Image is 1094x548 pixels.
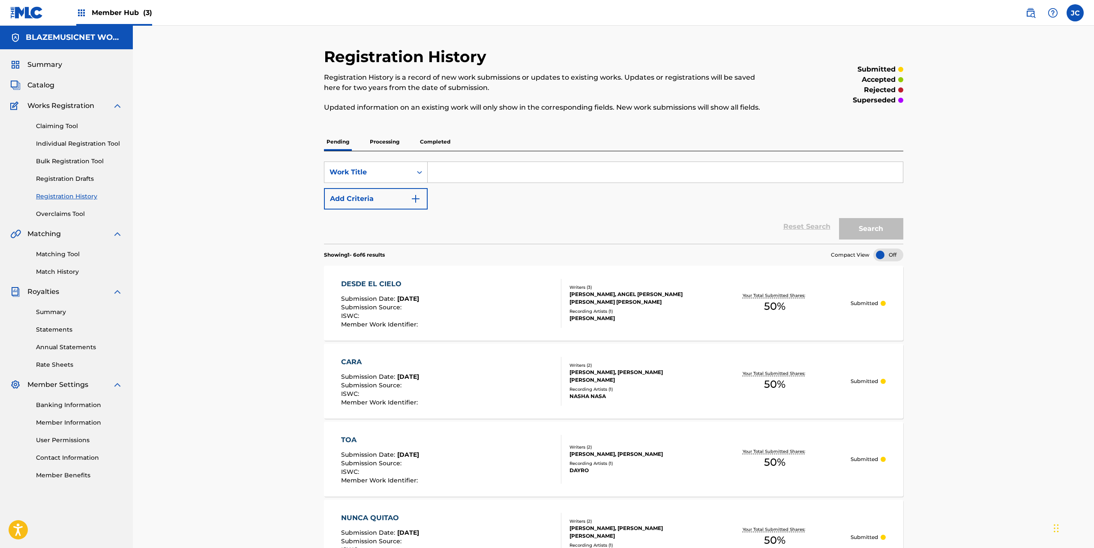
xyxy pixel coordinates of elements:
a: SummarySummary [10,60,62,70]
p: rejected [864,85,896,95]
span: Submission Source : [341,459,404,467]
a: Statements [36,325,123,334]
div: Help [1044,4,1061,21]
img: Catalog [10,80,21,90]
p: submitted [857,64,896,75]
p: superseded [853,95,896,105]
a: Individual Registration Tool [36,139,123,148]
div: [PERSON_NAME], [PERSON_NAME] [PERSON_NAME] [569,524,699,540]
p: Completed [417,133,453,151]
div: [PERSON_NAME], [PERSON_NAME] [PERSON_NAME] [569,368,699,384]
span: [DATE] [397,529,419,536]
a: Bulk Registration Tool [36,157,123,166]
span: Compact View [831,251,869,259]
p: accepted [862,75,896,85]
div: Recording Artists ( 1 ) [569,460,699,467]
img: 9d2ae6d4665cec9f34b9.svg [411,194,421,204]
a: Annual Statements [36,343,123,352]
a: Registration Drafts [36,174,123,183]
span: ISWC : [341,390,361,398]
div: Writers ( 3 ) [569,284,699,290]
p: Your Total Submitted Shares: [743,370,807,377]
div: [PERSON_NAME], [PERSON_NAME] [569,450,699,458]
iframe: Chat Widget [1051,507,1094,548]
span: Member Work Identifier : [341,320,420,328]
p: Processing [367,133,402,151]
img: Member Settings [10,380,21,390]
span: Works Registration [27,101,94,111]
img: Summary [10,60,21,70]
p: Your Total Submitted Shares: [743,448,807,455]
a: DESDE EL CIELOSubmission Date:[DATE]Submission Source:ISWC:Member Work Identifier:Writers (3)[PER... [324,266,903,341]
span: Member Hub [92,8,152,18]
div: Recording Artists ( 1 ) [569,308,699,314]
span: [DATE] [397,295,419,302]
p: Your Total Submitted Shares: [743,526,807,533]
a: Overclaims Tool [36,210,123,219]
div: Recording Artists ( 1 ) [569,386,699,392]
span: Submission Source : [341,381,404,389]
iframe: Resource Center [1070,383,1094,452]
span: (3) [143,9,152,17]
span: 50 % [764,455,785,470]
span: Matching [27,229,61,239]
a: TOASubmission Date:[DATE]Submission Source:ISWC:Member Work Identifier:Writers (2)[PERSON_NAME], ... [324,422,903,497]
a: Member Benefits [36,471,123,480]
img: Accounts [10,33,21,43]
img: expand [112,229,123,239]
h5: BLAZEMUSICNET WORLDWIDE [26,33,123,42]
a: Claiming Tool [36,122,123,131]
div: TOA [341,435,420,445]
span: Royalties [27,287,59,297]
p: Pending [324,133,352,151]
div: CARA [341,357,420,367]
a: Banking Information [36,401,123,410]
div: Writers ( 2 ) [569,444,699,450]
span: 50 % [764,299,785,314]
span: Submission Date : [341,529,397,536]
div: User Menu [1067,4,1084,21]
div: [PERSON_NAME], ANGEL [PERSON_NAME] [PERSON_NAME] [PERSON_NAME] [569,290,699,306]
span: [DATE] [397,373,419,380]
a: Member Information [36,418,123,427]
p: Submitted [851,377,878,385]
img: expand [112,287,123,297]
p: Your Total Submitted Shares: [743,292,807,299]
div: Drag [1054,515,1059,541]
a: Public Search [1022,4,1039,21]
img: expand [112,101,123,111]
p: Submitted [851,455,878,463]
span: 50 % [764,377,785,392]
span: Summary [27,60,62,70]
span: Member Settings [27,380,88,390]
a: Contact Information [36,453,123,462]
div: NUNCA QUITAO [341,513,420,523]
img: Works Registration [10,101,21,111]
span: Catalog [27,80,54,90]
p: Updated information on an existing work will only show in the corresponding fields. New work subm... [324,102,770,113]
img: Top Rightsholders [76,8,87,18]
span: Submission Date : [341,373,397,380]
span: ISWC : [341,312,361,320]
a: CatalogCatalog [10,80,54,90]
span: Member Work Identifier : [341,476,420,484]
a: Registration History [36,192,123,201]
p: Registration History is a record of new work submissions or updates to existing works. Updates or... [324,72,770,93]
a: Match History [36,267,123,276]
span: ISWC : [341,468,361,476]
a: Matching Tool [36,250,123,259]
a: Rate Sheets [36,360,123,369]
img: search [1025,8,1036,18]
span: Submission Date : [341,295,397,302]
div: Writers ( 2 ) [569,362,699,368]
div: Writers ( 2 ) [569,518,699,524]
div: NASHA NASA [569,392,699,400]
p: Submitted [851,299,878,307]
form: Search Form [324,162,903,244]
p: Showing 1 - 6 of 6 results [324,251,385,259]
button: Add Criteria [324,188,428,210]
span: Member Work Identifier : [341,398,420,406]
a: Summary [36,308,123,317]
p: Submitted [851,533,878,541]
